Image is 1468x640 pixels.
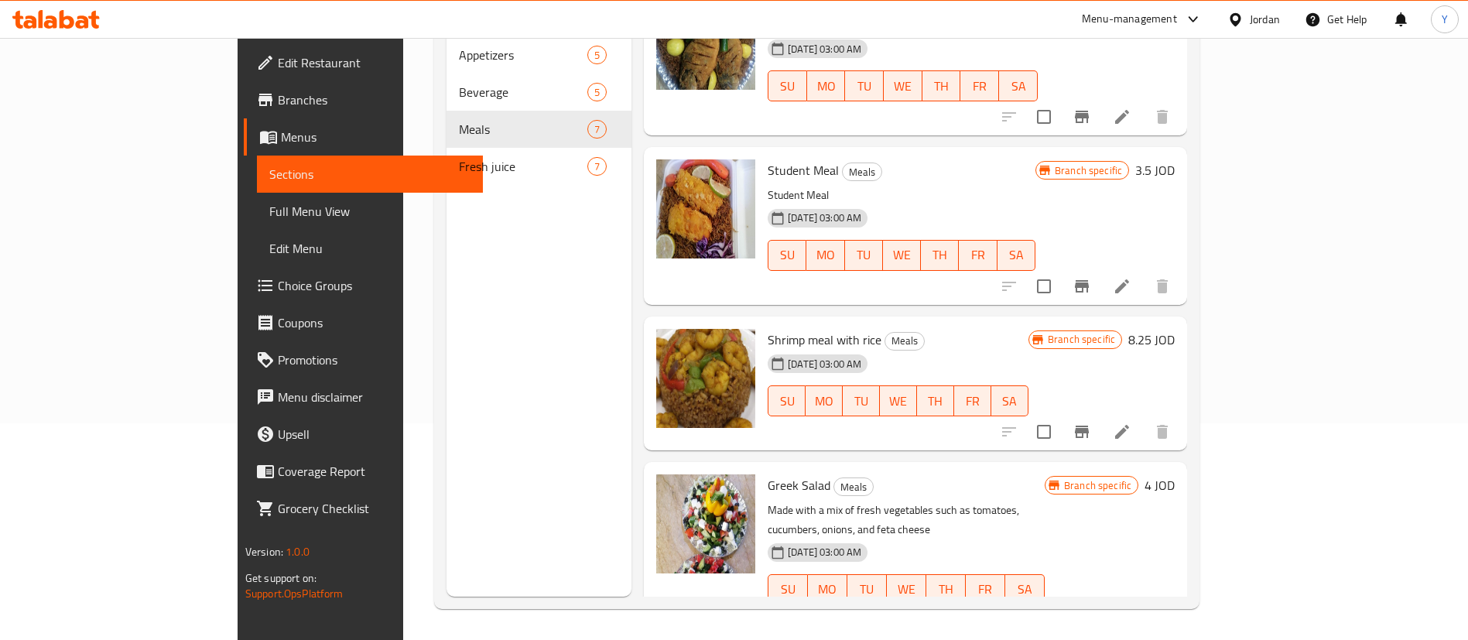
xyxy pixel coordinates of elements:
[244,81,483,118] a: Branches
[851,244,877,266] span: TU
[244,118,483,156] a: Menus
[813,244,838,266] span: MO
[459,120,587,139] span: Meals
[849,390,874,412] span: TU
[1135,159,1175,181] h6: 3.5 JOD
[768,574,808,605] button: SU
[1049,163,1128,178] span: Branch specific
[1144,98,1181,135] button: delete
[1442,11,1448,28] span: Y
[813,75,840,98] span: MO
[244,304,483,341] a: Coupons
[1144,268,1181,305] button: delete
[1011,578,1039,601] span: SA
[1028,416,1060,448] span: Select to update
[1028,270,1060,303] span: Select to update
[587,120,607,139] div: items
[782,357,867,371] span: [DATE] 03:00 AM
[245,584,344,604] a: Support.OpsPlatform
[806,385,843,416] button: MO
[883,240,921,271] button: WE
[281,128,471,146] span: Menus
[278,388,471,406] span: Menu disclaimer
[997,240,1035,271] button: SA
[244,453,483,490] a: Coverage Report
[923,390,948,412] span: TH
[1113,108,1131,126] a: Edit menu item
[1128,329,1175,351] h6: 8.25 JOD
[459,83,587,101] span: Beverage
[845,240,883,271] button: TU
[1058,478,1138,493] span: Branch specific
[244,416,483,453] a: Upsell
[999,70,1038,101] button: SA
[447,30,631,191] nav: Menu sections
[1063,268,1100,305] button: Branch-specific-item
[244,378,483,416] a: Menu disclaimer
[885,332,925,351] div: Meals
[269,239,471,258] span: Edit Menu
[842,163,882,181] div: Meals
[889,244,915,266] span: WE
[257,156,483,193] a: Sections
[1250,11,1280,28] div: Jordan
[959,240,997,271] button: FR
[278,462,471,481] span: Coverage Report
[814,578,841,601] span: MO
[244,267,483,304] a: Choice Groups
[768,70,807,101] button: SU
[890,75,916,98] span: WE
[1004,244,1029,266] span: SA
[966,574,1005,605] button: FR
[1082,10,1177,29] div: Menu-management
[257,193,483,230] a: Full Menu View
[588,159,606,174] span: 7
[1063,98,1100,135] button: Branch-specific-item
[926,574,966,605] button: TH
[880,385,917,416] button: WE
[286,542,310,562] span: 1.0.0
[834,478,873,496] span: Meals
[447,36,631,74] div: Appetizers5
[960,390,985,412] span: FR
[768,474,830,497] span: Greek Salad
[812,390,837,412] span: MO
[929,75,955,98] span: TH
[588,48,606,63] span: 5
[775,75,801,98] span: SU
[775,390,799,412] span: SU
[768,501,1045,539] p: Made with a mix of fresh vegetables such as tomatoes, cucumbers, onions, and feta cheese
[886,390,911,412] span: WE
[932,578,960,601] span: TH
[278,351,471,369] span: Promotions
[245,568,317,588] span: Get support on:
[847,574,887,605] button: TU
[1005,574,1045,605] button: SA
[278,276,471,295] span: Choice Groups
[806,240,844,271] button: MO
[459,157,587,176] span: Fresh juice
[1028,101,1060,133] span: Select to update
[244,44,483,81] a: Edit Restaurant
[269,165,471,183] span: Sections
[782,42,867,56] span: [DATE] 03:00 AM
[656,474,755,573] img: Greek Salad
[997,390,1022,412] span: SA
[244,341,483,378] a: Promotions
[588,122,606,137] span: 7
[278,53,471,72] span: Edit Restaurant
[768,240,806,271] button: SU
[972,578,999,601] span: FR
[845,70,884,101] button: TU
[921,240,959,271] button: TH
[1005,75,1032,98] span: SA
[278,313,471,332] span: Coupons
[587,83,607,101] div: items
[782,210,867,225] span: [DATE] 03:00 AM
[245,542,283,562] span: Version:
[954,385,991,416] button: FR
[257,230,483,267] a: Edit Menu
[447,148,631,185] div: Fresh juice7
[884,70,922,101] button: WE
